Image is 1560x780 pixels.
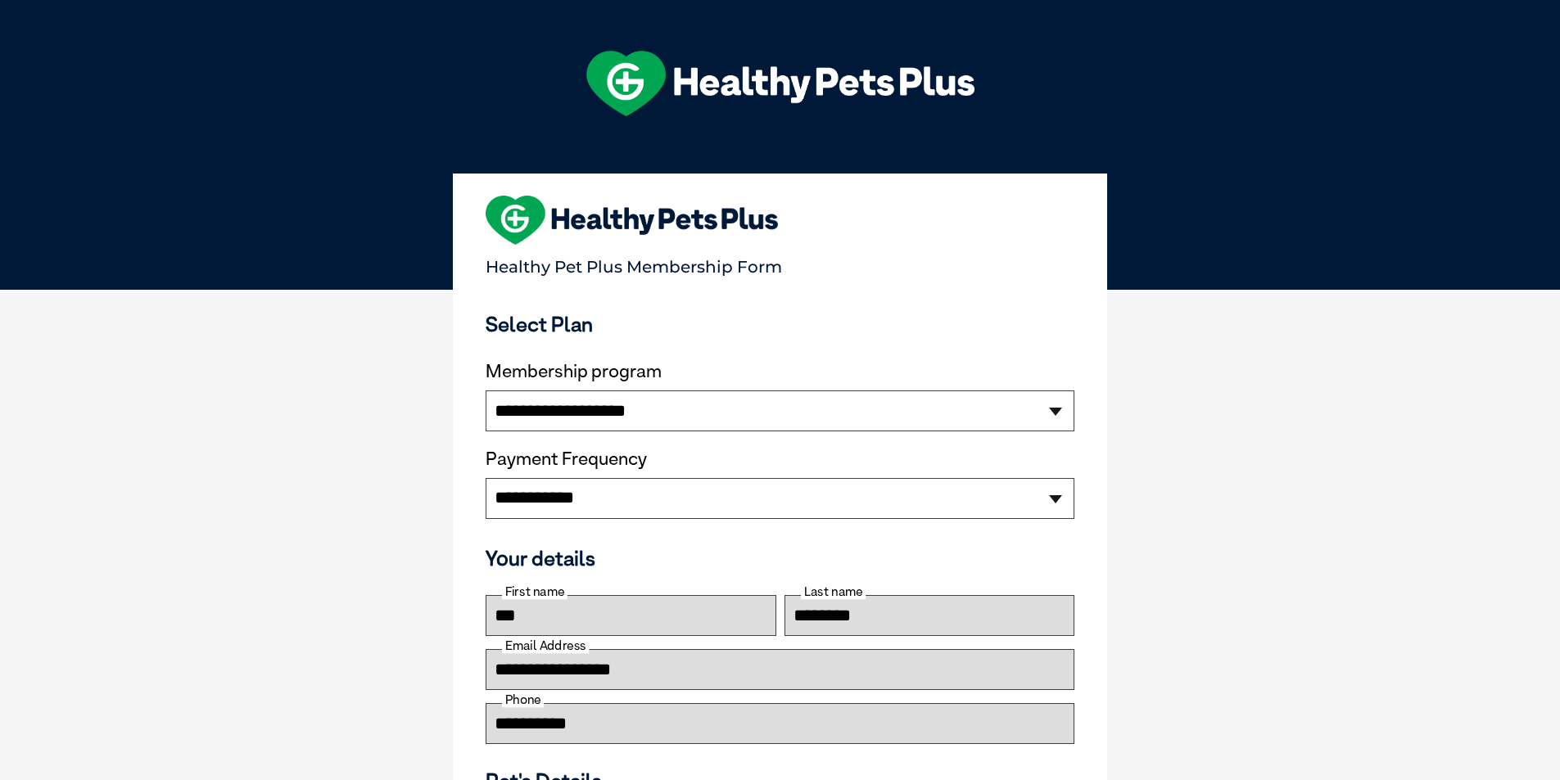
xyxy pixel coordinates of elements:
[502,584,567,599] label: First name
[486,449,647,470] label: Payment Frequency
[502,692,544,707] label: Phone
[486,196,778,245] img: heart-shape-hpp-logo-large.png
[486,250,1074,277] p: Healthy Pet Plus Membership Form
[486,546,1074,570] h3: Your details
[801,584,866,599] label: Last name
[486,312,1074,336] h3: Select Plan
[486,361,1074,382] label: Membership program
[502,638,589,653] label: Email Address
[586,51,974,116] img: hpp-logo-landscape-green-white.png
